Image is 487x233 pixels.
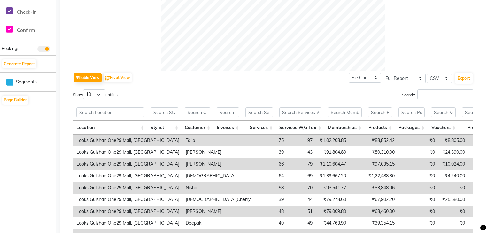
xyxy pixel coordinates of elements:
img: pivot.png [105,76,110,81]
td: Looks Gulshan One29 Mall, [GEOGRAPHIC_DATA] [73,170,182,182]
td: 97 [287,135,316,146]
td: 40 [255,217,287,229]
td: ₹0 [438,217,468,229]
td: ₹91,804.80 [316,146,349,158]
td: ₹0 [438,206,468,217]
td: Looks Gulshan One29 Mall, [GEOGRAPHIC_DATA] [73,217,182,229]
td: ₹1,39,667.20 [316,170,349,182]
span: Bookings [2,46,19,51]
td: ₹0 [398,158,438,170]
button: Page Builder [2,96,28,105]
td: ₹25,580.00 [438,194,468,206]
button: Generate Report [2,59,36,68]
td: 49 [287,217,316,229]
td: ₹93,541.77 [316,182,349,194]
th: Services: activate to sort column ascending [242,121,276,135]
span: Confirm [17,27,35,33]
td: ₹4,240.00 [438,170,468,182]
td: ₹0 [398,217,438,229]
td: Looks Gulshan One29 Mall, [GEOGRAPHIC_DATA] [73,182,182,194]
td: ₹68,460.00 [349,206,398,217]
td: ₹0 [398,170,438,182]
td: [DEMOGRAPHIC_DATA](Cherry) [182,194,255,206]
input: Search Vouchers [431,107,456,117]
td: [PERSON_NAME] [182,146,255,158]
td: ₹10,024.00 [438,158,468,170]
td: ₹24,390.00 [438,146,468,158]
td: ₹88,852.42 [349,135,398,146]
td: 58 [255,182,287,194]
input: Search Services W/o Tax [279,107,321,117]
td: 48 [255,206,287,217]
td: ₹79,009.80 [316,206,349,217]
td: ₹80,310.00 [349,146,398,158]
input: Search Customer [185,107,210,117]
th: Vouchers: activate to sort column ascending [428,121,459,135]
button: Export [455,73,473,84]
td: [PERSON_NAME] [182,158,255,170]
td: ₹97,035.15 [349,158,398,170]
td: ₹0 [398,146,438,158]
td: 79 [287,158,316,170]
td: ₹44,763.90 [316,217,349,229]
td: Looks Gulshan One29 Mall, [GEOGRAPHIC_DATA] [73,158,182,170]
td: 66 [255,158,287,170]
input: Search Products [368,107,392,117]
span: Segments [16,79,37,85]
label: Search: [402,89,473,99]
input: Search: [417,89,473,99]
input: Search Packages [398,107,425,117]
th: Services W/o Tax: activate to sort column ascending [276,121,325,135]
td: 75 [255,135,287,146]
input: Search Stylist [151,107,178,117]
th: Invoices: activate to sort column ascending [213,121,242,135]
select: Showentries [83,89,105,99]
td: ₹8,805.00 [438,135,468,146]
input: Search Memberships [328,107,362,117]
input: Search Location [76,107,144,117]
td: 43 [287,146,316,158]
td: 51 [287,206,316,217]
td: [DEMOGRAPHIC_DATA] [182,170,255,182]
input: Search Services [245,107,273,117]
td: 39 [255,146,287,158]
th: Customer: activate to sort column ascending [182,121,213,135]
th: Packages: activate to sort column ascending [395,121,428,135]
button: Table View [74,73,102,82]
td: ₹79,278.60 [316,194,349,206]
th: Stylist: activate to sort column ascending [147,121,182,135]
td: [PERSON_NAME] [182,206,255,217]
th: Location: activate to sort column ascending [73,121,147,135]
td: Talib [182,135,255,146]
td: Looks Gulshan One29 Mall, [GEOGRAPHIC_DATA] [73,194,182,206]
th: Memberships: activate to sort column ascending [325,121,365,135]
td: ₹83,848.96 [349,182,398,194]
td: ₹0 [398,182,438,194]
th: Products: activate to sort column ascending [365,121,395,135]
td: ₹0 [398,206,438,217]
td: ₹39,354.15 [349,217,398,229]
span: Check-In [17,9,37,15]
td: 44 [287,194,316,206]
td: Nisha [182,182,255,194]
td: ₹0 [398,194,438,206]
td: 39 [255,194,287,206]
td: Looks Gulshan One29 Mall, [GEOGRAPHIC_DATA] [73,135,182,146]
button: Pivot View [104,73,132,82]
td: 70 [287,182,316,194]
input: Search Invoices [217,107,239,117]
td: 64 [255,170,287,182]
td: ₹67,902.20 [349,194,398,206]
label: Show entries [73,89,118,99]
td: 69 [287,170,316,182]
td: Looks Gulshan One29 Mall, [GEOGRAPHIC_DATA] [73,206,182,217]
td: ₹0 [398,135,438,146]
td: ₹1,10,604.47 [316,158,349,170]
td: ₹0 [438,182,468,194]
td: ₹1,22,488.30 [349,170,398,182]
td: Looks Gulshan One29 Mall, [GEOGRAPHIC_DATA] [73,146,182,158]
td: ₹1,02,208.85 [316,135,349,146]
td: Deepak [182,217,255,229]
